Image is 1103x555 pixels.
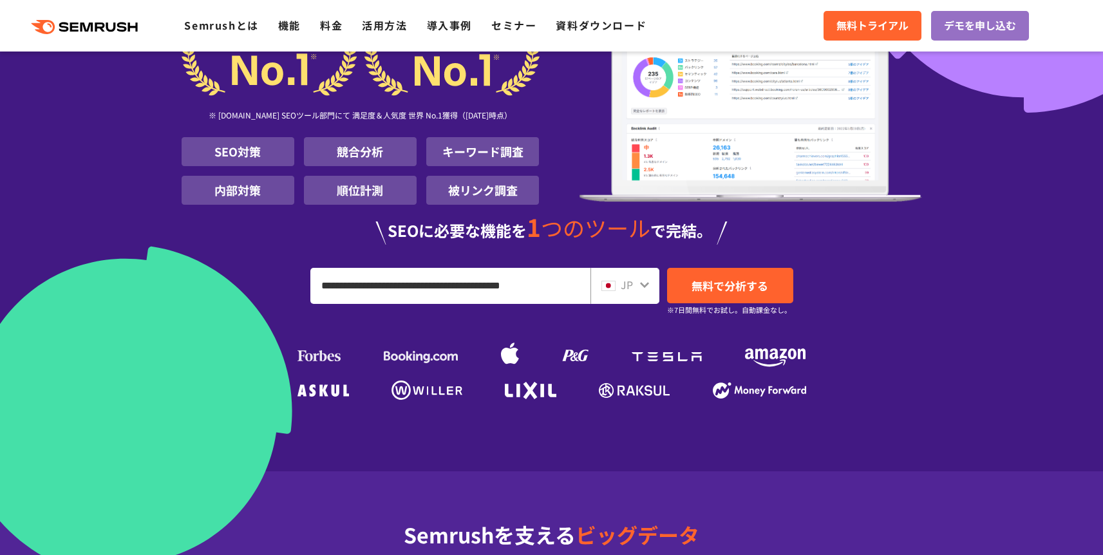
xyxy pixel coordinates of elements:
a: Semrushとは [184,17,258,33]
input: URL、キーワードを入力してください [311,268,590,303]
li: 競合分析 [304,137,417,166]
div: SEOに必要な機能を [182,215,922,245]
span: つのツール [541,212,650,243]
span: JP [621,277,633,292]
a: 料金 [320,17,343,33]
span: で完結。 [650,219,712,241]
div: ※ [DOMAIN_NAME] SEOツール部門にて 満足度＆人気度 世界 No.1獲得（[DATE]時点） [182,96,540,137]
a: デモを申し込む [931,11,1029,41]
a: 導入事例 [427,17,472,33]
a: セミナー [491,17,536,33]
a: 無料トライアル [824,11,921,41]
li: SEO対策 [182,137,294,166]
small: ※7日間無料でお試し。自動課金なし。 [667,304,791,316]
a: 資料ダウンロード [556,17,646,33]
span: デモを申し込む [944,17,1016,34]
a: 活用方法 [362,17,407,33]
a: 無料で分析する [667,268,793,303]
li: 内部対策 [182,176,294,205]
a: 機能 [278,17,301,33]
span: 無料トライアル [836,17,909,34]
li: 順位計測 [304,176,417,205]
li: キーワード調査 [426,137,539,166]
span: 無料で分析する [692,277,768,294]
span: 1 [527,209,541,244]
span: ビッグデータ [576,520,699,549]
li: 被リンク調査 [426,176,539,205]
